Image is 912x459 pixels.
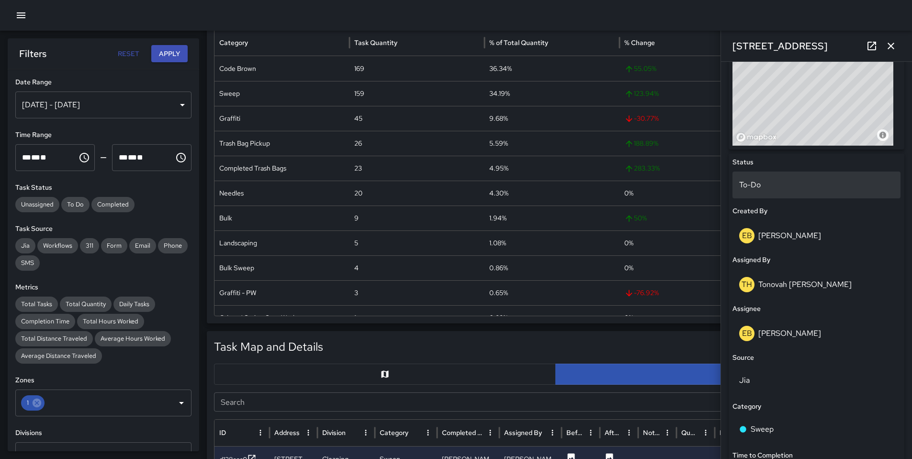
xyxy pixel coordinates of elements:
div: SMS [15,255,40,271]
span: 283.33 % [624,156,750,181]
span: Email [129,241,156,251]
button: Choose time, selected time is 12:00 AM [75,148,94,167]
button: Reset [113,45,144,63]
span: 55.05 % [624,57,750,81]
div: 34.19% [484,81,619,106]
button: Address column menu [302,426,315,439]
div: 311 [80,238,99,253]
div: Graffiti - PW [214,280,349,305]
h6: Task Status [15,183,191,193]
div: 0.22% [484,305,619,330]
div: 0.86% [484,255,619,280]
div: Completed By [442,428,483,437]
div: 9 [349,206,484,230]
div: Grime / Stain - Spot Wash [214,305,349,330]
span: Jia [15,241,35,251]
span: SMS [15,258,40,268]
span: -76.92 % [624,281,750,305]
span: Phone [158,241,188,251]
span: Completed [91,200,135,209]
button: Completed By column menu [484,426,497,439]
span: Daily Tasks [113,299,155,309]
div: Landscaping [214,230,349,255]
div: Fixed Asset [720,428,746,437]
div: Workflows [37,238,78,253]
span: Total Quantity [60,299,112,309]
div: Phone [158,238,188,253]
div: 45 [349,106,484,131]
button: Apply [151,45,188,63]
h6: Divisions [15,428,191,438]
div: Sweep [214,81,349,106]
button: Table [555,364,897,385]
span: Total Tasks [15,299,58,309]
span: 123.94 % [624,81,750,106]
div: 23 [349,156,484,181]
div: 4.95% [484,156,619,181]
span: Minutes [31,154,40,161]
div: % Change [624,38,655,47]
div: Average Hours Worked [95,331,171,346]
div: Code Brown [214,56,349,81]
div: After Photo [605,428,621,437]
button: Quantity column menu [699,426,712,439]
div: Graffiti [214,106,349,131]
button: After Photo column menu [622,426,636,439]
div: Needles [214,181,349,206]
div: Task Quantity [354,38,397,47]
h6: Metrics [15,282,191,293]
div: 20 [349,181,484,206]
div: 4.30% [484,181,619,206]
div: 5 [349,230,484,255]
div: Jia [15,238,35,253]
span: Total Hours Worked [77,317,144,326]
span: Hours [22,154,31,161]
div: Daily Tasks [113,297,155,312]
div: ID [219,428,226,437]
div: Completed Trash Bags [214,156,349,181]
div: Assigned By [504,428,542,437]
span: Workflows [37,241,78,251]
h6: Date Range [15,77,191,88]
div: Division [322,428,346,437]
div: % of Total Quantity [489,38,548,47]
h6: Task Source [15,224,191,234]
div: Before Photo [566,428,583,437]
span: 1 [21,398,34,408]
div: 1.94% [484,206,619,230]
div: Category [380,428,408,437]
div: 36.34% [484,56,619,81]
div: Address [274,428,300,437]
span: Hours [119,154,128,161]
div: Bulk Sweep [214,255,349,280]
button: ID column menu [254,426,267,439]
div: Completed [91,197,135,212]
span: Total Distance Traveled [15,334,93,344]
span: -30.77 % [624,106,750,131]
button: Choose time, selected time is 11:59 PM [171,148,191,167]
div: Bulk [214,206,349,230]
button: Open [175,396,188,410]
div: Total Hours Worked [77,314,144,329]
div: Notes [643,428,660,437]
button: Category column menu [421,426,435,439]
div: Average Distance Traveled [15,348,102,364]
span: Form [101,241,127,251]
div: Total Tasks [15,297,58,312]
span: 50 % [624,206,750,230]
div: 169 [349,56,484,81]
span: To Do [61,200,90,209]
button: Assigned By column menu [546,426,559,439]
span: Average Hours Worked [95,334,171,344]
div: 1 [21,395,45,411]
h5: Task Map and Details [214,339,323,355]
button: Before Photo column menu [584,426,597,439]
h6: Filters [19,46,46,61]
svg: Map [380,369,390,379]
div: 26 [349,131,484,156]
div: 3 [349,280,484,305]
div: 1 [349,305,484,330]
div: To Do [61,197,90,212]
div: Form [101,238,127,253]
span: 0 % [624,239,633,247]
